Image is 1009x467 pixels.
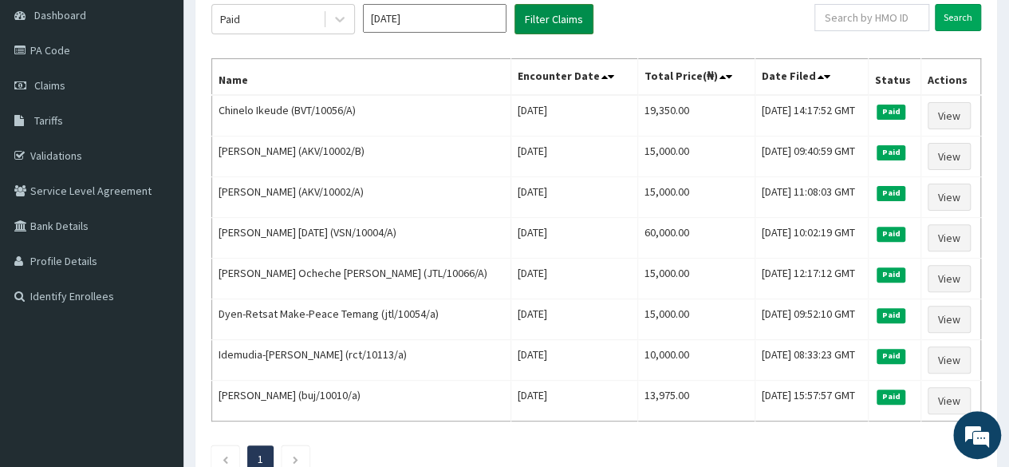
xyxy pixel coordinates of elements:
[637,381,755,421] td: 13,975.00
[637,95,755,137] td: 19,350.00
[877,186,905,200] span: Paid
[877,145,905,160] span: Paid
[755,299,869,340] td: [DATE] 09:52:10 GMT
[212,340,511,381] td: Idemudia-[PERSON_NAME] (rct/10113/a)
[920,59,980,96] th: Actions
[877,227,905,241] span: Paid
[34,8,86,22] span: Dashboard
[212,259,511,299] td: [PERSON_NAME] Ocheche [PERSON_NAME] (JTL/10066/A)
[877,105,905,119] span: Paid
[935,4,981,31] input: Search
[292,452,299,466] a: Next page
[212,177,511,218] td: [PERSON_NAME] (AKV/10002/A)
[222,452,229,466] a: Previous page
[637,340,755,381] td: 10,000.00
[363,4,506,33] input: Select Month and Year
[755,218,869,259] td: [DATE] 10:02:19 GMT
[212,59,511,96] th: Name
[262,8,300,46] div: Minimize live chat window
[637,177,755,218] td: 15,000.00
[212,137,511,177] td: [PERSON_NAME] (AKV/10002/B)
[869,59,921,96] th: Status
[637,59,755,96] th: Total Price(₦)
[928,184,971,211] a: View
[637,218,755,259] td: 60,000.00
[755,137,869,177] td: [DATE] 09:40:59 GMT
[30,80,65,120] img: d_794563401_company_1708531726252_794563401
[755,95,869,137] td: [DATE] 14:17:52 GMT
[511,218,638,259] td: [DATE]
[637,137,755,177] td: 15,000.00
[511,137,638,177] td: [DATE]
[212,95,511,137] td: Chinelo Ikeude (BVT/10056/A)
[877,267,905,282] span: Paid
[928,224,971,251] a: View
[258,452,263,466] a: Page 1 is your current page
[511,177,638,218] td: [DATE]
[877,308,905,323] span: Paid
[220,11,240,27] div: Paid
[511,340,638,381] td: [DATE]
[212,381,511,421] td: [PERSON_NAME] (buj/10010/a)
[928,102,971,129] a: View
[83,89,268,110] div: Chat with us now
[511,95,638,137] td: [DATE]
[755,340,869,381] td: [DATE] 08:33:23 GMT
[928,346,971,374] a: View
[877,349,905,363] span: Paid
[93,135,220,296] span: We're online!
[755,259,869,299] td: [DATE] 12:17:12 GMT
[814,4,929,31] input: Search by HMO ID
[877,390,905,404] span: Paid
[511,59,638,96] th: Encounter Date
[511,381,638,421] td: [DATE]
[755,381,869,421] td: [DATE] 15:57:57 GMT
[8,303,304,359] textarea: Type your message and hit 'Enter'
[212,299,511,340] td: Dyen-Retsat Make-Peace Temang (jtl/10054/a)
[928,143,971,170] a: View
[514,4,593,34] button: Filter Claims
[928,265,971,292] a: View
[34,78,65,93] span: Claims
[637,299,755,340] td: 15,000.00
[928,306,971,333] a: View
[755,59,869,96] th: Date Filed
[928,387,971,414] a: View
[637,259,755,299] td: 15,000.00
[755,177,869,218] td: [DATE] 11:08:03 GMT
[212,218,511,259] td: [PERSON_NAME] [DATE] (VSN/10004/A)
[511,259,638,299] td: [DATE]
[511,299,638,340] td: [DATE]
[34,113,63,128] span: Tariffs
